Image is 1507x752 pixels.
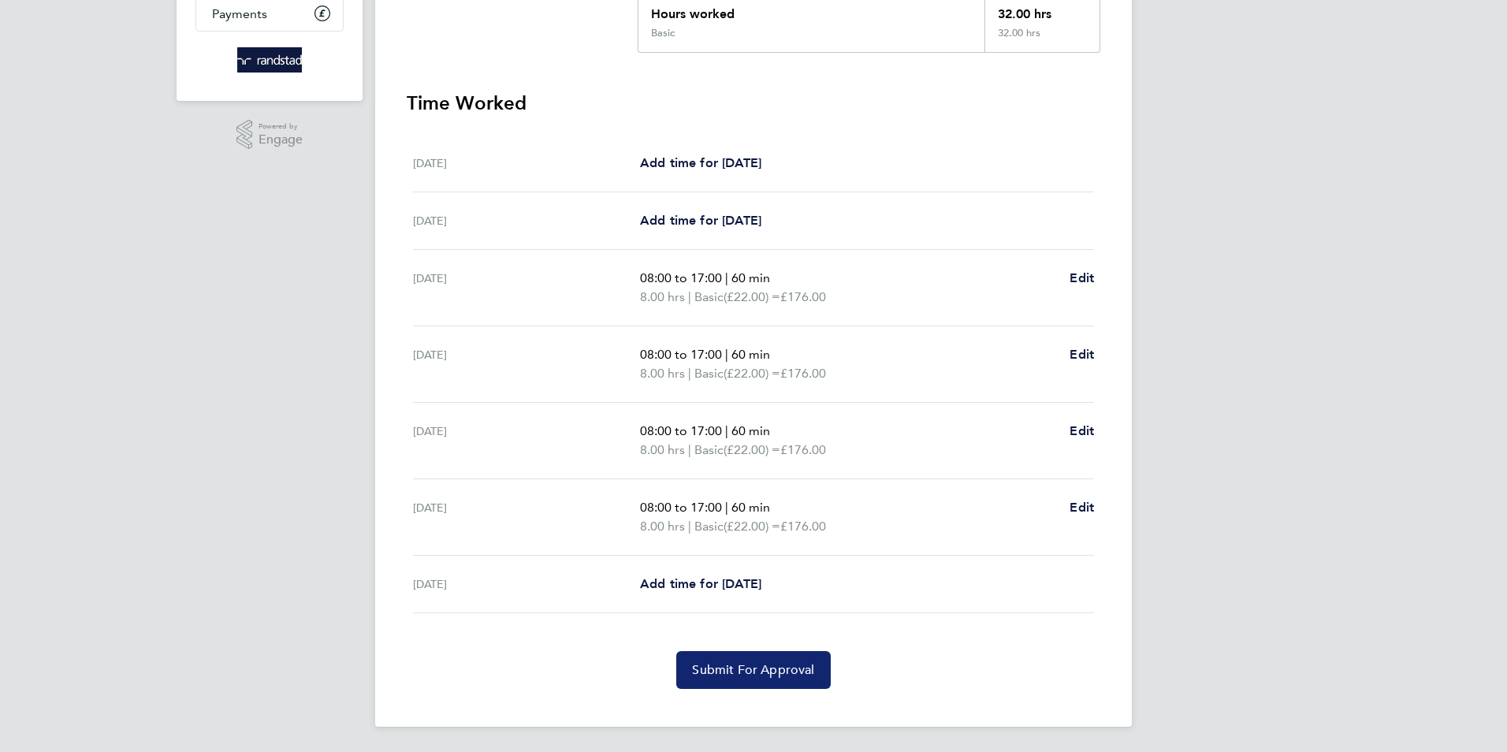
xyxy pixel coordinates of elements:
[1070,347,1094,362] span: Edit
[640,575,761,594] a: Add time for [DATE]
[413,269,640,307] div: [DATE]
[640,213,761,228] span: Add time for [DATE]
[676,651,830,689] button: Submit For Approval
[640,500,722,515] span: 08:00 to 17:00
[688,366,691,381] span: |
[780,366,826,381] span: £176.00
[780,519,826,534] span: £176.00
[640,347,722,362] span: 08:00 to 17:00
[731,270,770,285] span: 60 min
[640,519,685,534] span: 8.00 hrs
[640,289,685,304] span: 8.00 hrs
[724,519,780,534] span: (£22.00) =
[640,211,761,230] a: Add time for [DATE]
[640,442,685,457] span: 8.00 hrs
[688,519,691,534] span: |
[725,423,728,438] span: |
[413,211,640,230] div: [DATE]
[651,27,675,39] div: Basic
[724,366,780,381] span: (£22.00) =
[724,289,780,304] span: (£22.00) =
[725,347,728,362] span: |
[413,422,640,460] div: [DATE]
[1070,423,1094,438] span: Edit
[725,270,728,285] span: |
[640,576,761,591] span: Add time for [DATE]
[1070,422,1094,441] a: Edit
[640,423,722,438] span: 08:00 to 17:00
[1070,269,1094,288] a: Edit
[780,289,826,304] span: £176.00
[688,442,691,457] span: |
[694,441,724,460] span: Basic
[259,120,303,133] span: Powered by
[640,155,761,170] span: Add time for [DATE]
[694,288,724,307] span: Basic
[688,289,691,304] span: |
[694,517,724,536] span: Basic
[413,498,640,536] div: [DATE]
[731,423,770,438] span: 60 min
[731,500,770,515] span: 60 min
[780,442,826,457] span: £176.00
[692,662,814,678] span: Submit For Approval
[640,154,761,173] a: Add time for [DATE]
[694,364,724,383] span: Basic
[195,47,344,73] a: Go to home page
[212,6,267,21] span: Payments
[725,500,728,515] span: |
[731,347,770,362] span: 60 min
[259,133,303,147] span: Engage
[1070,498,1094,517] a: Edit
[413,345,640,383] div: [DATE]
[237,47,303,73] img: randstad-logo-retina.png
[1070,345,1094,364] a: Edit
[1070,500,1094,515] span: Edit
[1070,270,1094,285] span: Edit
[984,27,1100,52] div: 32.00 hrs
[640,366,685,381] span: 8.00 hrs
[236,120,303,150] a: Powered byEngage
[413,154,640,173] div: [DATE]
[413,575,640,594] div: [DATE]
[407,91,1100,116] h3: Time Worked
[724,442,780,457] span: (£22.00) =
[640,270,722,285] span: 08:00 to 17:00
